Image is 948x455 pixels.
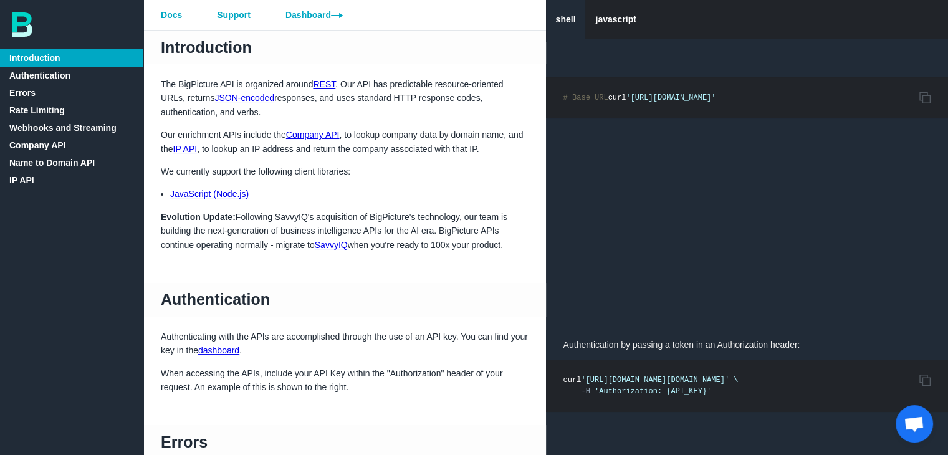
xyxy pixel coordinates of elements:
p: Our enrichment APIs include the , to lookup company data by domain name, and the , to lookup an I... [143,128,546,156]
span: '[URL][DOMAIN_NAME]' [626,93,716,102]
span: \ [734,376,738,385]
div: Open chat [896,405,933,443]
p: When accessing the APIs, include your API Key within the "Authorization" header of your request. ... [143,366,546,395]
a: REST [313,79,335,89]
code: curl [563,93,716,102]
span: -H [581,387,590,396]
h1: Introduction [143,31,546,64]
a: dashboard [198,345,239,355]
a: JavaScript (Node.js) [170,189,249,199]
h1: Authentication [143,283,546,317]
p: Following SavvyIQ's acquisition of BigPicture's technology, our team is building the next-generat... [143,210,546,252]
p: The BigPicture API is organized around . Our API has predictable resource-oriented URLs, returns ... [143,77,546,119]
p: We currently support the following client libraries: [143,165,546,178]
a: IP API [173,144,197,154]
code: curl [563,376,739,396]
p: Authenticating with the APIs are accomplished through the use of an API key. You can find your ke... [143,330,546,358]
span: '[URL][DOMAIN_NAME][DOMAIN_NAME]' [581,376,729,385]
span: # Base URL [563,93,608,102]
strong: Evolution Update: [161,212,236,222]
img: bp-logo-B-teal.svg [12,12,32,37]
span: 'Authorization: {API_KEY}' [595,387,711,396]
a: Company API [286,130,340,140]
a: JSON-encoded [214,93,274,103]
a: SavvyIQ [315,240,348,250]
